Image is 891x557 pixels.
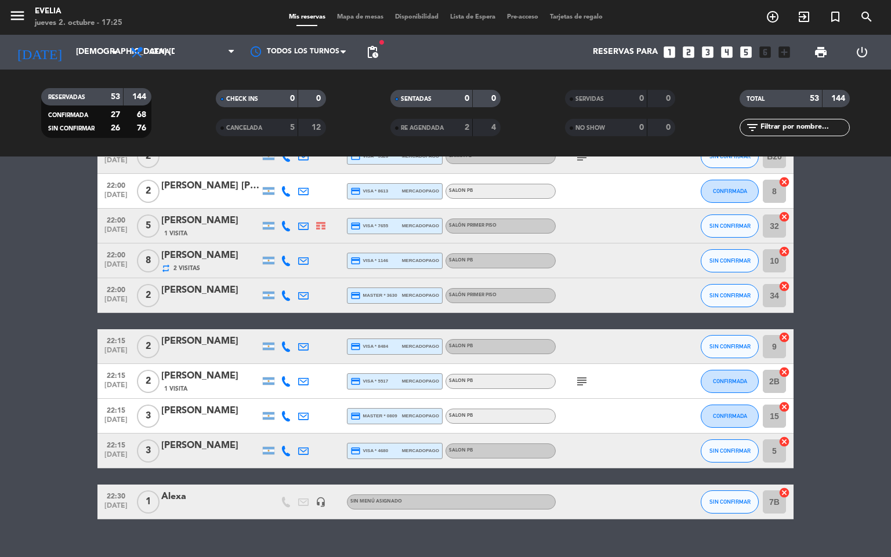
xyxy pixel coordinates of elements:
span: TOTAL [747,96,765,102]
span: visa * 7655 [350,221,388,231]
span: SALÓN PRIMER PISO [449,223,497,228]
span: 22:30 [102,489,131,502]
span: 22:00 [102,282,131,296]
span: SALON PB [449,344,473,348]
strong: 0 [666,94,673,103]
div: jueves 2. octubre - 17:25 [35,17,122,29]
span: [DATE] [102,156,131,170]
i: subject [575,150,589,163]
i: credit_card [350,290,361,301]
span: mercadopago [402,152,439,160]
span: SALÓN PRIMER PISO [449,293,497,297]
strong: 53 [111,93,120,101]
i: looks_4 [719,45,734,60]
div: LOG OUT [841,35,882,70]
button: CONFIRMADA [701,180,759,203]
i: exit_to_app [797,10,811,24]
span: mercadopago [402,222,439,230]
span: SALON PB [449,258,473,263]
div: Evelia [35,6,122,17]
strong: 144 [831,94,847,103]
span: SIN CONFIRMAR [709,343,751,350]
div: [PERSON_NAME] [161,334,260,349]
i: credit_card [350,221,361,231]
i: repeat [161,264,171,273]
span: mercadopago [402,343,439,350]
i: cancel [778,332,790,343]
span: CANCELADA [226,125,262,131]
div: [PERSON_NAME] [161,248,260,263]
span: SALON PB [449,378,473,383]
span: Mis reservas [283,14,331,20]
button: SIN CONFIRMAR [701,439,759,463]
span: CONFIRMADA [48,112,88,118]
i: cancel [778,176,790,188]
span: fiber_manual_record [378,39,385,46]
span: Tarjetas de regalo [544,14,609,20]
i: credit_card [350,376,361,387]
span: visa * 1146 [350,256,388,266]
i: arrow_drop_down [108,45,122,59]
span: 22:15 [102,403,131,416]
span: SIN CONFIRMAR [709,223,751,229]
span: 5 [137,214,160,238]
span: BARRA PB [449,154,472,158]
span: visa * 8613 [350,186,388,196]
span: SALON PB [449,448,473,453]
strong: 0 [639,94,644,103]
span: SIN CONFIRMAR [709,153,751,159]
strong: 12 [312,123,323,132]
span: [DATE] [102,451,131,464]
span: 22:00 [102,247,131,261]
span: [DATE] [102,296,131,309]
i: cancel [778,401,790,413]
span: 2 [137,370,160,393]
span: pending_actions [365,45,379,59]
span: SIN CONFIRMAR [709,257,751,264]
i: credit_card [350,151,361,162]
i: credit_card [350,446,361,456]
strong: 27 [111,111,120,119]
button: CONFIRMADA [701,370,759,393]
span: CONFIRMADA [713,413,747,419]
span: mercadopago [402,412,439,420]
span: visa * 5517 [350,376,388,387]
i: filter_list [745,121,759,134]
i: search [860,10,874,24]
span: SENTADAS [401,96,432,102]
i: headset_mic [316,497,326,507]
input: Filtrar por nombre... [759,121,849,134]
span: [DATE] [102,381,131,395]
strong: 144 [132,93,148,101]
i: cancel [778,281,790,292]
button: SIN CONFIRMAR [701,335,759,358]
span: 22:00 [102,178,131,191]
i: turned_in_not [828,10,842,24]
span: 8 [137,249,160,272]
i: looks_one [662,45,677,60]
div: [PERSON_NAME] [161,283,260,298]
strong: 0 [290,94,295,103]
img: Cross Selling [316,222,325,230]
span: 2 [137,284,160,307]
div: [PERSON_NAME] [161,369,260,384]
span: SIN CONFIRMAR [709,447,751,454]
span: 22:15 [102,333,131,347]
i: looks_3 [700,45,715,60]
span: NO SHOW [575,125,605,131]
i: add_circle_outline [766,10,780,24]
button: SIN CONFIRMAR [701,284,759,307]
i: looks_5 [738,45,754,60]
span: master * 3630 [350,290,397,301]
span: [DATE] [102,261,131,274]
strong: 2 [465,123,469,132]
i: cancel [778,366,790,378]
span: Reservas para [593,48,658,57]
strong: 53 [810,94,819,103]
span: visa * 4680 [350,446,388,456]
div: Alexa [161,489,260,504]
i: subject [575,374,589,388]
i: looks_two [681,45,696,60]
i: credit_card [350,341,361,352]
strong: 0 [666,123,673,132]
